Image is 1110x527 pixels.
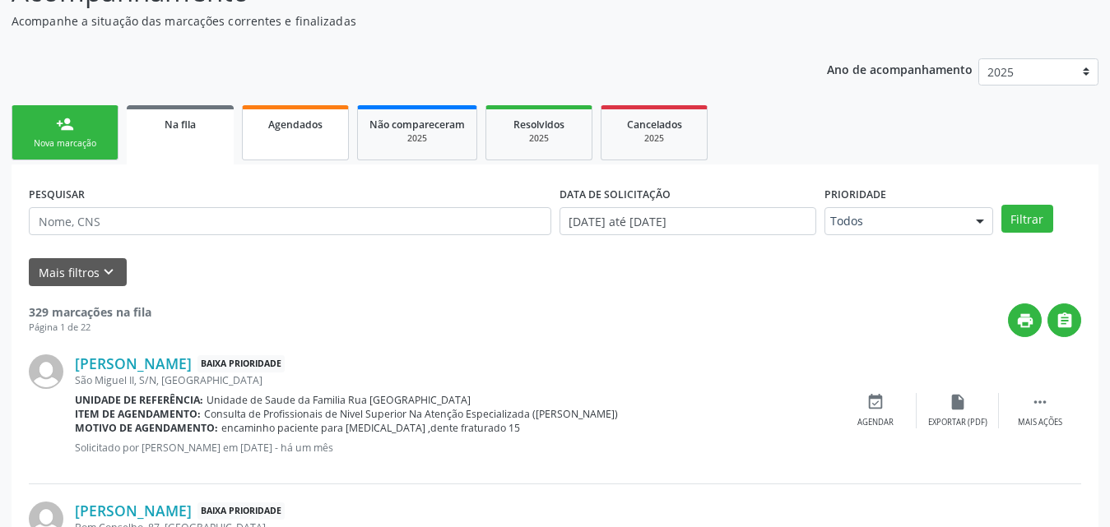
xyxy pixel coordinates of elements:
b: Unidade de referência: [75,393,203,407]
p: Solicitado por [PERSON_NAME] em [DATE] - há um mês [75,441,834,455]
span: Baixa Prioridade [197,502,285,520]
span: encaminho paciente para [MEDICAL_DATA] ,dente fraturado 15 [221,421,520,435]
label: DATA DE SOLICITAÇÃO [560,182,671,207]
p: Acompanhe a situação das marcações correntes e finalizadas [12,12,773,30]
button:  [1047,303,1081,337]
input: Selecione um intervalo [560,207,816,235]
button: Filtrar [1001,205,1053,233]
i: print [1016,312,1034,330]
div: 2025 [498,132,580,145]
button: print [1008,303,1042,337]
span: Todos [830,213,959,229]
b: Item de agendamento: [75,407,201,421]
div: Página 1 de 22 [29,321,151,335]
span: Baixa Prioridade [197,355,285,372]
span: Não compareceram [369,118,465,132]
span: Unidade de Saude da Familia Rua [GEOGRAPHIC_DATA] [207,393,471,407]
strong: 329 marcações na fila [29,304,151,320]
a: [PERSON_NAME] [75,354,192,372]
div: Agendar [857,417,894,428]
i: event_available [866,393,885,411]
div: Nova marcação [24,137,106,150]
div: person_add [56,115,74,133]
div: Exportar (PDF) [928,417,987,428]
div: 2025 [613,132,695,145]
span: Agendados [268,118,323,132]
b: Motivo de agendamento: [75,421,218,435]
i:  [1056,312,1074,330]
span: Resolvidos [513,118,564,132]
p: Ano de acompanhamento [827,58,973,79]
label: PESQUISAR [29,182,85,207]
button: Mais filtroskeyboard_arrow_down [29,258,127,287]
i:  [1031,393,1049,411]
span: Consulta de Profissionais de Nivel Superior Na Atenção Especializada ([PERSON_NAME]) [204,407,618,421]
input: Nome, CNS [29,207,551,235]
label: Prioridade [824,182,886,207]
i: insert_drive_file [949,393,967,411]
div: São Miguel II, S/N, [GEOGRAPHIC_DATA] [75,373,834,387]
i: keyboard_arrow_down [100,263,118,281]
div: 2025 [369,132,465,145]
img: img [29,354,63,389]
a: [PERSON_NAME] [75,502,192,520]
span: Na fila [165,118,196,132]
span: Cancelados [627,118,682,132]
div: Mais ações [1018,417,1062,428]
